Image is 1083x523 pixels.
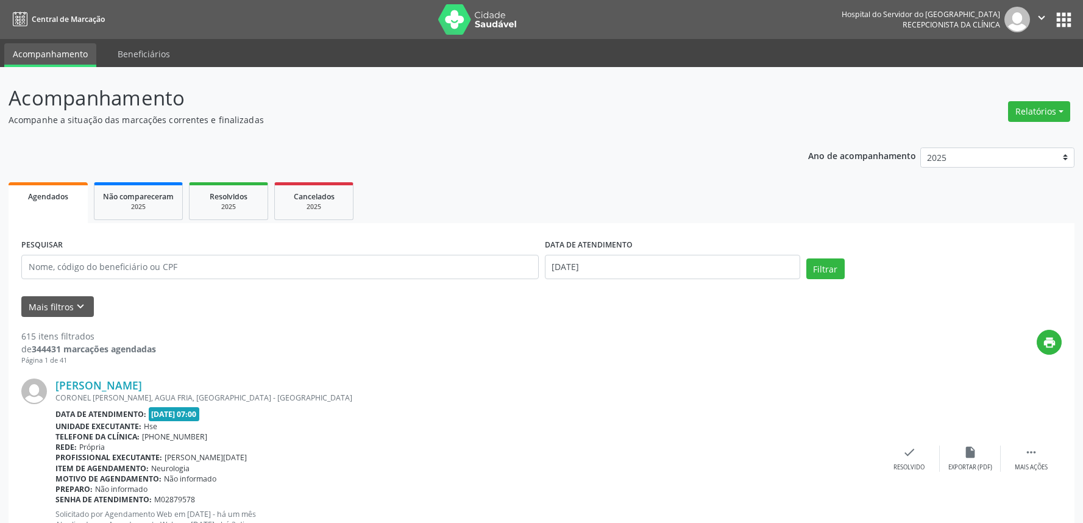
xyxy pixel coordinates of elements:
[55,393,879,403] div: CORONEL [PERSON_NAME], AGUA FRIA, [GEOGRAPHIC_DATA] - [GEOGRAPHIC_DATA]
[1024,446,1038,459] i: 
[1004,7,1030,32] img: img
[55,421,141,432] b: Unidade executante:
[903,446,916,459] i: check
[55,452,162,463] b: Profissional executante:
[545,255,800,279] input: Selecione um intervalo
[9,113,755,126] p: Acompanhe a situação das marcações correntes e finalizadas
[154,494,195,505] span: M02879578
[55,463,149,474] b: Item de agendamento:
[545,236,633,255] label: DATA DE ATENDIMENTO
[948,463,992,472] div: Exportar (PDF)
[21,296,94,318] button: Mais filtroskeyboard_arrow_down
[109,43,179,65] a: Beneficiários
[964,446,977,459] i: insert_drive_file
[32,14,105,24] span: Central de Marcação
[95,484,147,494] span: Não informado
[21,255,539,279] input: Nome, código do beneficiário ou CPF
[9,83,755,113] p: Acompanhamento
[103,191,174,202] span: Não compareceram
[144,421,157,432] span: Hse
[55,432,140,442] b: Telefone da clínica:
[903,20,1000,30] span: Recepcionista da clínica
[55,409,146,419] b: Data de atendimento:
[79,442,105,452] span: Própria
[74,300,87,313] i: keyboard_arrow_down
[55,484,93,494] b: Preparo:
[9,9,105,29] a: Central de Marcação
[294,191,335,202] span: Cancelados
[165,452,247,463] span: [PERSON_NAME][DATE]
[893,463,925,472] div: Resolvido
[164,474,216,484] span: Não informado
[210,191,247,202] span: Resolvidos
[1035,11,1048,24] i: 
[806,258,845,279] button: Filtrar
[283,202,344,212] div: 2025
[1030,7,1053,32] button: 
[1037,330,1062,355] button: print
[1015,463,1048,472] div: Mais ações
[149,407,200,421] span: [DATE] 07:00
[151,463,190,474] span: Neurologia
[808,148,916,163] p: Ano de acompanhamento
[4,43,96,67] a: Acompanhamento
[21,379,47,404] img: img
[21,236,63,255] label: PESQUISAR
[21,330,156,343] div: 615 itens filtrados
[1053,9,1074,30] button: apps
[21,343,156,355] div: de
[28,191,68,202] span: Agendados
[198,202,259,212] div: 2025
[55,442,77,452] b: Rede:
[1008,101,1070,122] button: Relatórios
[55,494,152,505] b: Senha de atendimento:
[55,474,162,484] b: Motivo de agendamento:
[21,355,156,366] div: Página 1 de 41
[55,379,142,392] a: [PERSON_NAME]
[842,9,1000,20] div: Hospital do Servidor do [GEOGRAPHIC_DATA]
[103,202,174,212] div: 2025
[32,343,156,355] strong: 344431 marcações agendadas
[142,432,207,442] span: [PHONE_NUMBER]
[1043,336,1056,349] i: print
